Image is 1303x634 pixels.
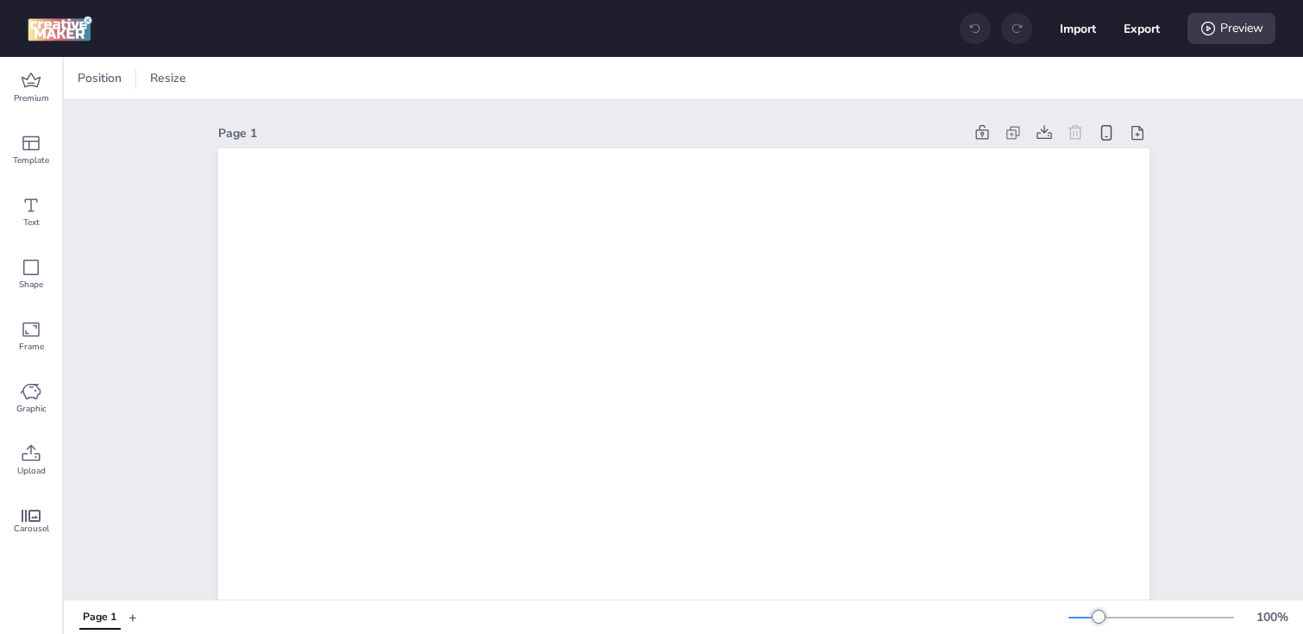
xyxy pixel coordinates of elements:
span: Position [74,69,125,87]
span: Resize [147,69,190,87]
span: Shape [19,278,43,292]
span: Graphic [16,402,47,416]
div: Page 1 [83,610,116,625]
button: + [128,602,137,632]
span: Carousel [14,522,49,536]
div: Tabs [71,602,128,632]
span: Text [23,216,40,229]
div: Preview [1187,13,1275,44]
div: Page 1 [218,124,963,142]
span: Upload [17,464,46,478]
div: 100 % [1251,608,1293,626]
span: Template [13,154,49,167]
img: logo Creative Maker [28,16,92,41]
button: Import [1060,10,1096,47]
span: Frame [19,340,44,354]
button: Export [1124,10,1160,47]
span: Premium [14,91,49,105]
